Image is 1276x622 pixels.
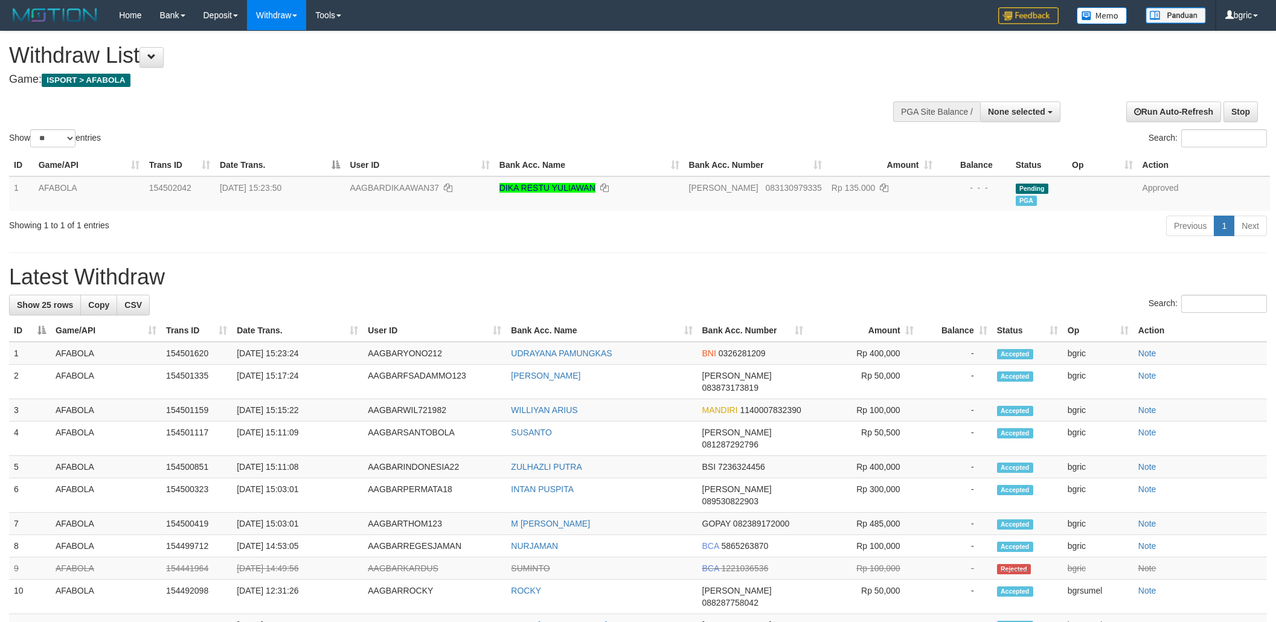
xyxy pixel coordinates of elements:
td: - [919,478,992,513]
th: Bank Acc. Number: activate to sort column ascending [697,319,808,342]
td: 154499712 [161,535,232,557]
td: 8 [9,535,51,557]
td: 154500323 [161,478,232,513]
td: - [919,456,992,478]
span: Copy 089530822903 to clipboard [702,496,758,506]
th: Bank Acc. Name: activate to sort column ascending [495,154,684,176]
span: Rejected [997,564,1031,574]
span: Copy [88,300,109,310]
th: Bank Acc. Name: activate to sort column ascending [506,319,697,342]
td: AFABOLA [51,557,161,580]
a: Note [1138,462,1156,472]
th: Trans ID: activate to sort column ascending [144,154,215,176]
a: Note [1138,428,1156,437]
span: Accepted [997,428,1033,438]
td: - [919,557,992,580]
th: User ID: activate to sort column ascending [363,319,506,342]
td: [DATE] 15:11:09 [232,422,363,456]
td: AFABOLA [51,456,161,478]
td: [DATE] 15:23:24 [232,342,363,365]
td: - [919,365,992,399]
span: Copy 7236324456 to clipboard [718,462,765,472]
td: bgric [1063,456,1133,478]
span: Pending [1016,184,1048,194]
td: AFABOLA [51,399,161,422]
td: [DATE] 15:17:24 [232,365,363,399]
td: AAGBARYONO212 [363,342,506,365]
a: Run Auto-Refresh [1126,101,1221,122]
th: Status [1011,154,1067,176]
span: [PERSON_NAME] [702,428,772,437]
td: [DATE] 15:03:01 [232,513,363,535]
th: User ID: activate to sort column ascending [345,154,494,176]
th: Balance [937,154,1011,176]
img: MOTION_logo.png [9,6,101,24]
span: Copy 1221036536 to clipboard [721,563,768,573]
select: Showentries [30,129,75,147]
span: Accepted [997,349,1033,359]
td: bgric [1063,535,1133,557]
a: Stop [1223,101,1258,122]
span: BCA [702,563,719,573]
a: Next [1234,216,1267,236]
a: Note [1138,586,1156,595]
a: Note [1138,371,1156,380]
a: SUMINTO [511,563,550,573]
td: AFABOLA [51,422,161,456]
td: AAGBARKARDUS [363,557,506,580]
td: Rp 100,000 [808,535,919,557]
td: 1 [9,342,51,365]
td: AAGBARWIL721982 [363,399,506,422]
td: 154501335 [161,365,232,399]
td: bgric [1063,478,1133,513]
td: - [919,422,992,456]
span: Show 25 rows [17,300,73,310]
th: Op: activate to sort column ascending [1063,319,1133,342]
td: 154500419 [161,513,232,535]
td: Rp 485,000 [808,513,919,535]
td: bgric [1063,399,1133,422]
td: - [919,535,992,557]
a: Note [1138,348,1156,358]
td: AAGBARFSADAMMO123 [363,365,506,399]
th: Amount: activate to sort column ascending [808,319,919,342]
td: bgrsumel [1063,580,1133,614]
th: Balance: activate to sort column ascending [919,319,992,342]
td: 154501159 [161,399,232,422]
td: AAGBARROCKY [363,580,506,614]
a: Note [1138,541,1156,551]
a: Show 25 rows [9,295,81,315]
a: M [PERSON_NAME] [511,519,590,528]
td: [DATE] 15:11:08 [232,456,363,478]
td: [DATE] 14:53:05 [232,535,363,557]
h1: Withdraw List [9,43,839,68]
td: AFABOLA [51,478,161,513]
th: Action [1138,154,1270,176]
span: MANDIRI [702,405,738,415]
a: CSV [117,295,150,315]
span: Accepted [997,406,1033,416]
span: CSV [124,300,142,310]
span: PGA [1016,196,1037,206]
span: BSI [702,462,716,472]
span: Copy 083130979335 to clipboard [765,183,821,193]
td: 2 [9,365,51,399]
span: Copy 0326281209 to clipboard [719,348,766,358]
td: Rp 50,000 [808,580,919,614]
td: 4 [9,422,51,456]
a: SUSANTO [511,428,551,437]
a: Previous [1166,216,1214,236]
span: Accepted [997,485,1033,495]
td: Rp 50,000 [808,365,919,399]
td: Rp 400,000 [808,456,919,478]
td: 3 [9,399,51,422]
th: Action [1133,319,1267,342]
td: Approved [1138,176,1270,211]
span: Accepted [997,463,1033,473]
img: Button%20Memo.svg [1077,7,1127,24]
td: - [919,580,992,614]
img: panduan.png [1146,7,1206,24]
td: Rp 100,000 [808,557,919,580]
th: Date Trans.: activate to sort column descending [215,154,345,176]
span: Accepted [997,542,1033,552]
